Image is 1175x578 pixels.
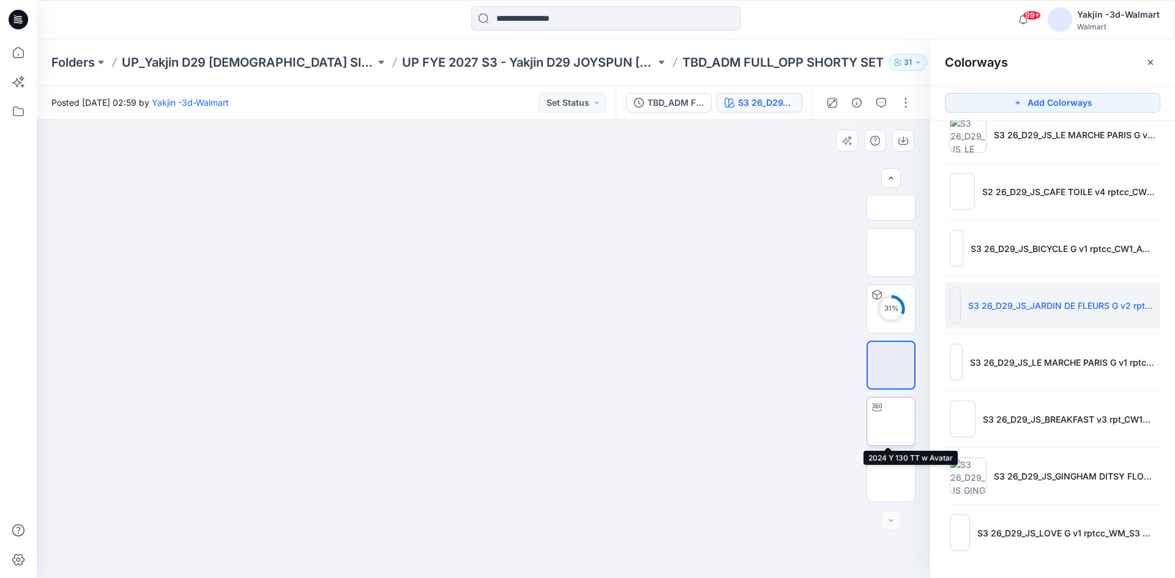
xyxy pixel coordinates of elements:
h2: Colorways [945,55,1008,70]
img: S3 26_D29_JS_LE MARCHE PARIS G v1 rptcc_CW25_BLUE LARK_WM_S3 26_D29_JS_BREAKFAST v3 rpt_CW14_NAVY... [950,344,963,380]
p: S3 26_D29_JS_LE MARCHE PARIS G v1 rptcc_CW27_ENGLISH ROSE_WM_S3 26_D29_JS_BREAKFAST v3 rpt_CW10_W... [994,128,1155,141]
img: avatar [1048,7,1072,32]
div: Yakjin -3d-Walmart [1077,7,1160,22]
button: Add Colorways [945,93,1160,113]
button: S3 26_D29_JS_JARDIN DE FLEURS G v2 rptcc_CW24_NAVY WATER_WM_S3 26_D29_JS_FLORAL BUTTERFLY v2 rpt_... [717,93,802,113]
span: 99+ [1023,10,1041,20]
a: Yakjin -3d-Walmart [152,97,229,108]
button: 31 [889,54,927,71]
button: Details [847,93,867,113]
p: S2 26_D29_JS_CAFE TOILE v4 rptcc_CW7_WINTER WHITE_WM [982,185,1155,198]
img: S3 26_D29_JS_BREAKFAST v3 rpt_CW14_NAVY WATER_WM [950,401,975,437]
p: S3 26_D29_JS_GINGHAM DITSY FLORAL v1 rpt_CW8_BLACK SOOT_WM [994,470,1155,483]
img: S3 26_D29_JS_BICYCLE G v1 rptcc_CW1_AGAVE NECTAR_WM_S2 26_D29_JS_CAFE TOILE v4 rptcc_CW7_WINTER W... [950,230,963,267]
span: Posted [DATE] 02:59 by [51,96,229,109]
img: S3 26_D29_JS_LE MARCHE PARIS G v1 rptcc_CW27_ENGLISH ROSE_WM_S3 26_D29_JS_BREAKFAST v3 rpt_CW10_W... [950,116,987,153]
p: S3 26_D29_JS_LOVE G v1 rptcc_WM_S3 26_D29_JS_SPLIT HEARTS v1 rptcc_WM [977,527,1155,539]
p: 31 [904,56,912,69]
div: TBD_ADM FULL_OPP SHORTY SET [647,96,704,109]
div: Walmart [1077,22,1160,31]
div: S3 26_D29_JS_JARDIN DE FLEURS G v2 rptcc_CW24_NAVY WATER_WM_S3 26_D29_JS_FLORAL BUTTERFLY v2 rpt_... [738,96,794,109]
p: TBD_ADM FULL_OPP SHORTY SET [682,54,884,71]
p: S3 26_D29_JS_BICYCLE G v1 rptcc_CW1_AGAVE NECTAR_WM_S2 26_D29_JS_CAFE TOILE v4 rptcc_CW7_WINTER W... [971,242,1155,255]
img: S2 26_D29_JS_CAFE TOILE v4 rptcc_CW7_WINTER WHITE_WM [950,173,975,210]
a: UP FYE 2027 S3 - Yakjin D29 JOYSPUN [DEMOGRAPHIC_DATA] Sleepwear [402,54,655,71]
button: TBD_ADM FULL_OPP SHORTY SET [626,93,712,113]
div: 31 % [876,303,906,314]
a: Folders [51,54,95,71]
p: S3 26_D29_JS_LE MARCHE PARIS G v1 rptcc_CW25_BLUE LARK_WM_S3 26_D29_JS_BREAKFAST v3 rpt_CW14_NAVY... [970,356,1155,369]
p: S3 26_D29_JS_BREAKFAST v3 rpt_CW14_NAVY WATER_WM [983,413,1155,426]
a: UP_Yakjin D29 [DEMOGRAPHIC_DATA] Sleep [122,54,375,71]
p: S3 26_D29_JS_JARDIN DE FLEURS G v2 rptcc_CW24_NAVY WATER_WM_S3 26_D29_JS_FLORAL BUTTERFLY v2 rpt_... [968,299,1155,312]
img: S3 26_D29_JS_GINGHAM DITSY FLORAL v1 rpt_CW8_BLACK SOOT_WM [950,458,987,494]
img: S3 26_D29_JS_JARDIN DE FLEURS G v2 rptcc_CW24_NAVY WATER_WM_S3 26_D29_JS_FLORAL BUTTERFLY v2 rpt_... [950,287,961,324]
img: S3 26_D29_JS_LOVE G v1 rptcc_WM_S3 26_D29_JS_SPLIT HEARTS v1 rptcc_WM [950,514,970,551]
